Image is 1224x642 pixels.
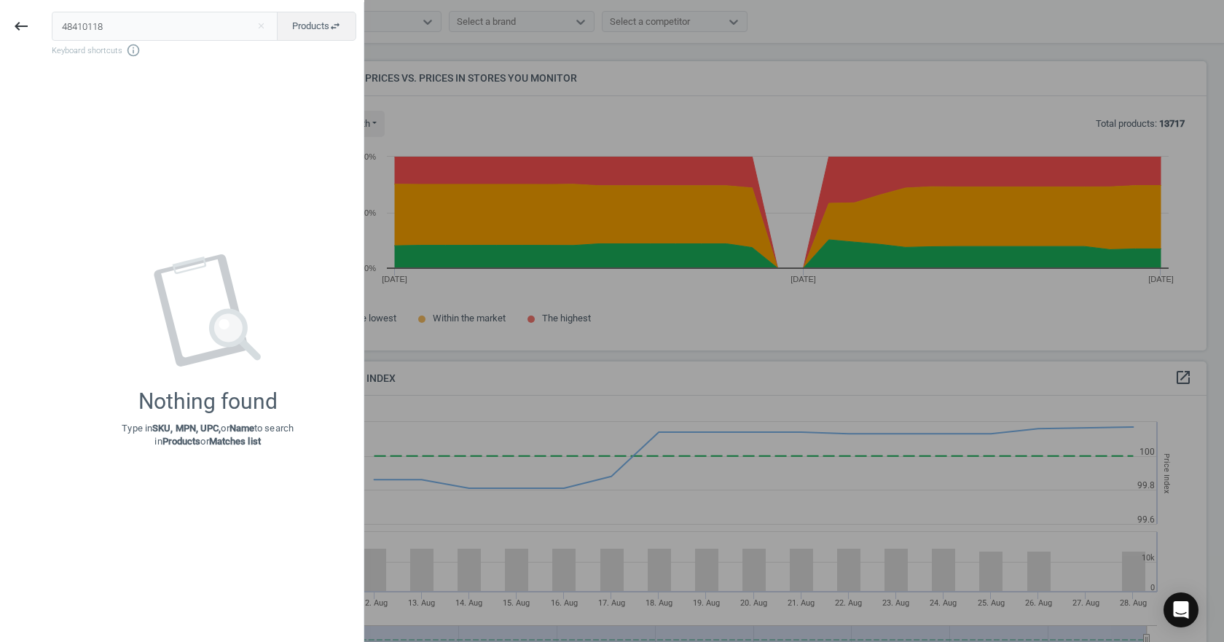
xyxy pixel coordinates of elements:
[138,388,278,415] div: Nothing found
[277,12,356,41] button: Productsswap_horiz
[52,12,278,41] input: Enter the SKU or product name
[250,20,272,33] button: Close
[209,436,261,447] strong: Matches list
[12,17,30,35] i: keyboard_backspace
[126,43,141,58] i: info_outline
[229,423,254,434] strong: Name
[122,422,294,448] p: Type in or to search in or
[4,9,38,44] button: keyboard_backspace
[292,20,341,33] span: Products
[162,436,201,447] strong: Products
[152,423,221,434] strong: SKU, MPN, UPC,
[52,43,356,58] span: Keyboard shortcuts
[1164,592,1198,627] div: Open Intercom Messenger
[329,20,341,32] i: swap_horiz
